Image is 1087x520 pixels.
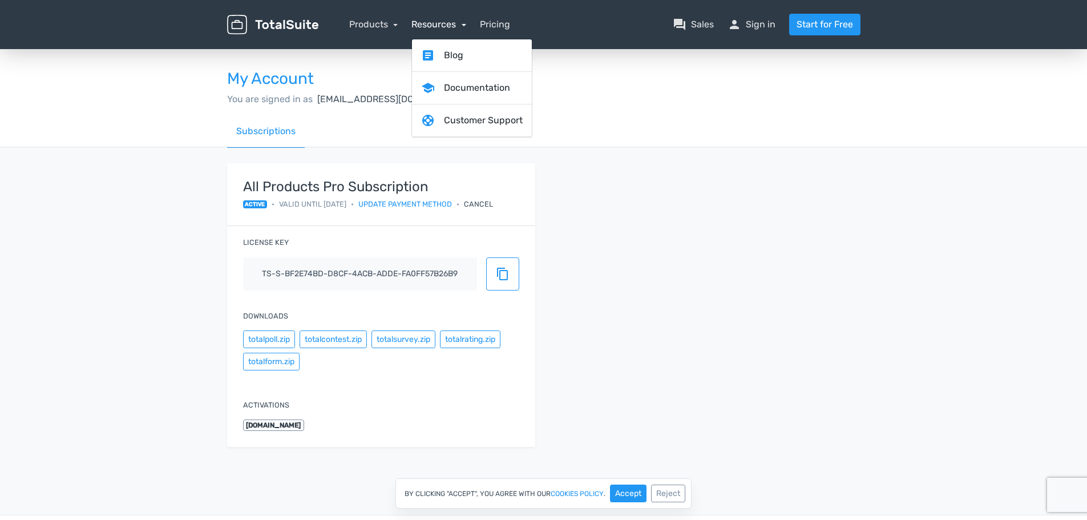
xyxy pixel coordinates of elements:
[300,330,367,348] button: totalcontest.zip
[610,485,646,502] button: Accept
[411,19,466,30] a: Resources
[728,18,741,31] span: person
[395,478,692,509] div: By clicking "Accept", you agree with our .
[243,237,289,248] label: License key
[227,15,318,35] img: TotalSuite for WordPress
[673,18,686,31] span: question_answer
[789,14,860,35] a: Start for Free
[279,199,346,209] span: Valid until [DATE]
[243,420,305,431] span: [DOMAIN_NAME]
[351,199,354,209] span: •
[728,18,775,31] a: personSign in
[412,104,532,137] a: supportCustomer Support
[412,39,532,72] a: articleBlog
[421,49,435,62] span: article
[551,490,604,497] a: cookies policy
[243,200,268,208] span: active
[227,70,860,88] h3: My Account
[227,94,313,104] span: You are signed in as
[673,18,714,31] a: question_answerSales
[243,311,288,321] label: Downloads
[272,199,274,209] span: •
[349,19,398,30] a: Products
[412,72,532,104] a: schoolDocumentation
[651,485,685,502] button: Reject
[243,353,300,370] button: totalform.zip
[480,18,510,31] a: Pricing
[440,330,500,348] button: totalrating.zip
[464,199,493,209] div: Cancel
[243,179,494,194] strong: All Products Pro Subscription
[317,94,474,104] span: [EMAIL_ADDRESS][DOMAIN_NAME],
[421,81,435,95] span: school
[421,114,435,127] span: support
[371,330,435,348] button: totalsurvey.zip
[456,199,459,209] span: •
[243,400,289,410] label: Activations
[227,115,305,148] a: Subscriptions
[496,267,510,281] span: content_copy
[243,330,295,348] button: totalpoll.zip
[358,199,452,209] a: Update payment method
[486,257,519,291] button: content_copy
